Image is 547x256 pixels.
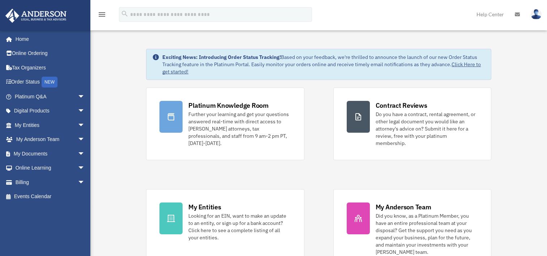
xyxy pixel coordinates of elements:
[188,101,269,110] div: Platinum Knowledge Room
[162,61,481,75] a: Click Here to get started!
[78,118,92,133] span: arrow_drop_down
[5,132,96,147] a: My Anderson Teamarrow_drop_down
[376,111,478,147] div: Do you have a contract, rental agreement, or other legal document you would like an attorney's ad...
[146,88,304,160] a: Platinum Knowledge Room Further your learning and get your questions answered real-time with dire...
[333,88,491,160] a: Contract Reviews Do you have a contract, rental agreement, or other legal document you would like...
[78,161,92,176] span: arrow_drop_down
[5,75,96,90] a: Order StatusNEW
[5,32,92,46] a: Home
[162,54,485,75] div: Based on your feedback, we're thrilled to announce the launch of our new Order Status Tracking fe...
[376,212,478,256] div: Did you know, as a Platinum Member, you have an entire professional team at your disposal? Get th...
[5,118,96,132] a: My Entitiesarrow_drop_down
[78,104,92,119] span: arrow_drop_down
[78,175,92,190] span: arrow_drop_down
[5,146,96,161] a: My Documentsarrow_drop_down
[98,10,106,19] i: menu
[5,161,96,175] a: Online Learningarrow_drop_down
[5,89,96,104] a: Platinum Q&Aarrow_drop_down
[188,111,291,147] div: Further your learning and get your questions answered real-time with direct access to [PERSON_NAM...
[5,46,96,61] a: Online Ordering
[78,132,92,147] span: arrow_drop_down
[5,104,96,118] a: Digital Productsarrow_drop_down
[3,9,69,23] img: Anderson Advisors Platinum Portal
[78,146,92,161] span: arrow_drop_down
[98,13,106,19] a: menu
[188,202,221,212] div: My Entities
[5,175,96,189] a: Billingarrow_drop_down
[5,189,96,204] a: Events Calendar
[42,77,57,88] div: NEW
[121,10,129,18] i: search
[531,9,542,20] img: User Pic
[376,202,431,212] div: My Anderson Team
[162,54,281,60] strong: Exciting News: Introducing Order Status Tracking!
[78,89,92,104] span: arrow_drop_down
[188,212,291,241] div: Looking for an EIN, want to make an update to an entity, or sign up for a bank account? Click her...
[5,60,96,75] a: Tax Organizers
[376,101,427,110] div: Contract Reviews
